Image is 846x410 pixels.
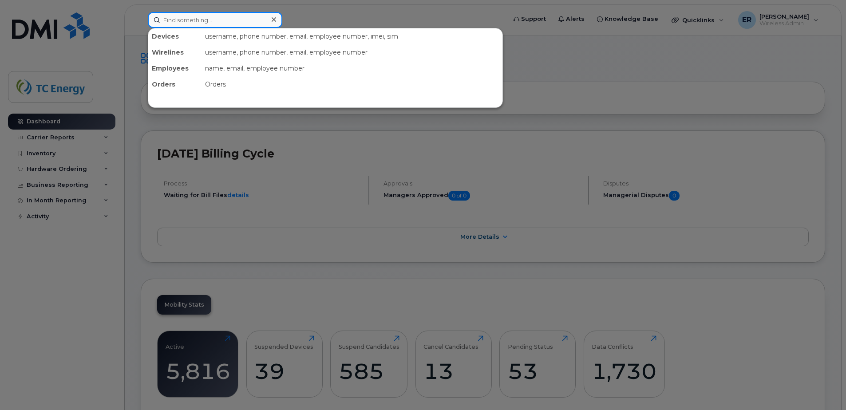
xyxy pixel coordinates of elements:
[148,28,202,44] div: Devices
[807,371,839,403] iframe: Messenger Launcher
[202,44,502,60] div: username, phone number, email, employee number
[202,76,502,92] div: Orders
[202,60,502,76] div: name, email, employee number
[148,44,202,60] div: Wirelines
[148,76,202,92] div: Orders
[202,28,502,44] div: username, phone number, email, employee number, imei, sim
[148,60,202,76] div: Employees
